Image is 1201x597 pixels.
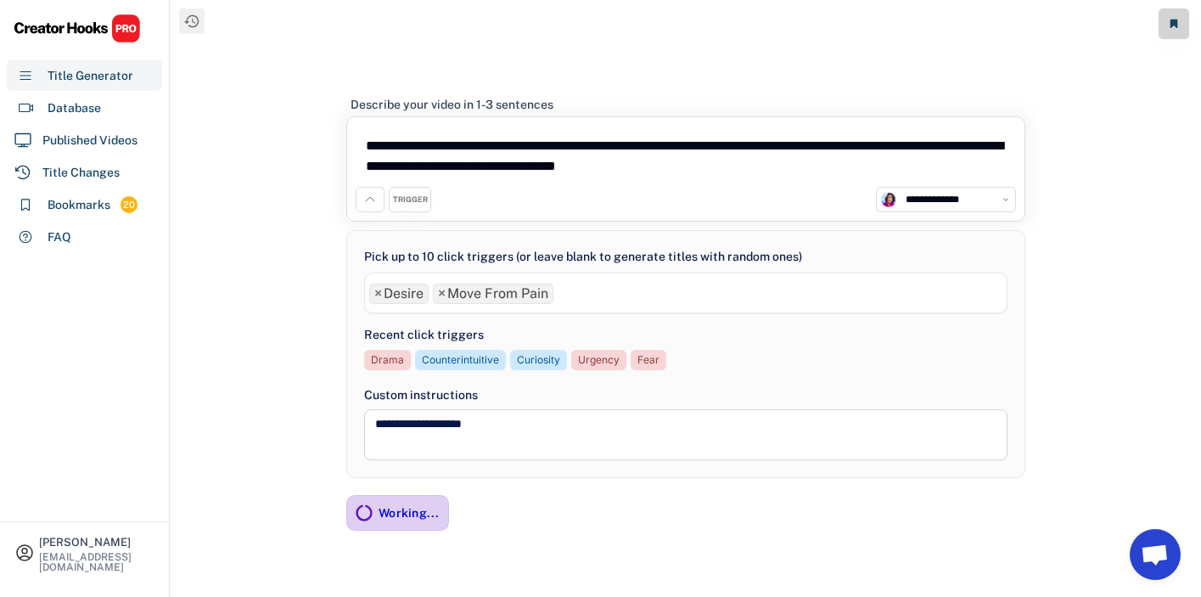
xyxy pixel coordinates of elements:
div: Describe your video in 1-3 sentences [351,97,553,112]
div: [PERSON_NAME] [39,537,154,548]
div: Working... [379,505,440,521]
div: Counterintuitive [422,353,499,368]
div: Published Videos [42,132,137,149]
img: CHPRO%20Logo.svg [14,14,141,43]
div: [EMAIL_ADDRESS][DOMAIN_NAME] [39,552,154,572]
div: Bookmarks [48,196,110,214]
a: Chat abierto [1130,529,1181,580]
div: Pick up to 10 click triggers (or leave blank to generate titles with random ones) [364,248,802,266]
div: Recent click triggers [364,326,484,344]
div: Database [48,99,101,117]
li: Move From Pain [433,284,553,304]
img: channels4_profile.jpg [881,192,896,207]
div: 20 [121,198,137,212]
div: TRIGGER [393,194,428,206]
span: × [438,287,446,301]
div: Custom instructions [364,386,1007,404]
div: Title Changes [42,164,120,182]
li: Desire [369,284,429,304]
div: FAQ [48,228,71,246]
div: Curiosity [517,353,560,368]
div: Urgency [578,353,620,368]
div: Fear [637,353,659,368]
div: Drama [371,353,404,368]
div: Title Generator [48,67,133,85]
span: × [374,287,382,301]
